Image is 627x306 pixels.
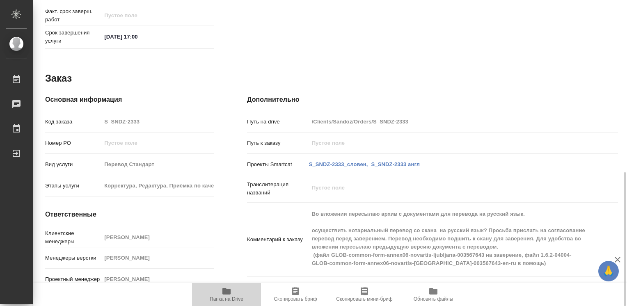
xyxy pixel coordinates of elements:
h4: Дополнительно [247,95,618,105]
p: Срок завершения услуги [45,29,101,45]
button: 🙏 [598,261,619,281]
input: Пустое поле [309,137,587,149]
textarea: Во вложении пересылаю архив с документами для перевода на русский язык. осуществить нотариальный ... [309,207,587,270]
p: Менеджеры верстки [45,254,101,262]
p: Номер РО [45,139,101,147]
p: Путь на drive [247,118,309,126]
input: Пустое поле [309,116,587,128]
span: 🙏 [602,263,616,280]
a: S_SNDZ-2333 англ [371,161,420,167]
input: ✎ Введи что-нибудь [101,31,173,43]
input: Пустое поле [101,9,173,21]
span: Скопировать бриф [274,296,317,302]
input: Пустое поле [101,137,214,149]
input: Пустое поле [101,252,214,264]
p: Комментарий к заказу [247,235,309,244]
p: Код заказа [45,118,101,126]
p: Проекты Smartcat [247,160,309,169]
p: Этапы услуги [45,182,101,190]
span: Папка на Drive [210,296,243,302]
p: Путь к заказу [247,139,309,147]
span: Обновить файлы [414,296,453,302]
input: Пустое поле [101,231,214,243]
h4: Основная информация [45,95,214,105]
button: Скопировать бриф [261,283,330,306]
input: Пустое поле [101,273,214,285]
input: Пустое поле [101,180,214,192]
button: Обновить файлы [399,283,468,306]
span: Скопировать мини-бриф [336,296,392,302]
input: Пустое поле [101,158,214,170]
p: Вид услуги [45,160,101,169]
h2: Заказ [45,72,72,85]
p: Проектный менеджер [45,275,101,283]
p: Транслитерация названий [247,180,309,197]
a: S_SNDZ-2333_словен, [309,161,368,167]
button: Скопировать мини-бриф [330,283,399,306]
p: Клиентские менеджеры [45,229,101,246]
input: Пустое поле [101,116,214,128]
button: Папка на Drive [192,283,261,306]
p: Факт. срок заверш. работ [45,7,101,24]
h4: Ответственные [45,210,214,219]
